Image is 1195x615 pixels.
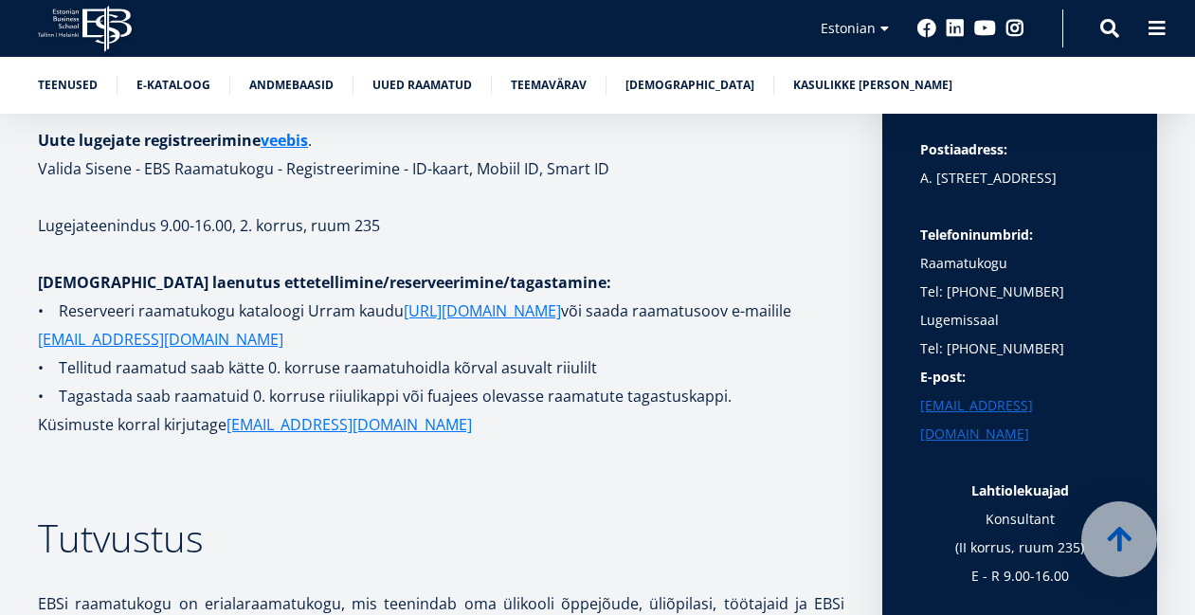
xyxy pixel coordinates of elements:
[226,410,472,439] a: [EMAIL_ADDRESS][DOMAIN_NAME]
[38,130,308,151] strong: Uute lugejate registreerimine
[971,481,1069,499] strong: Lahtiolekuajad
[920,335,1119,363] p: Tel: [PHONE_NUMBER]
[974,19,996,38] a: Youtube
[38,325,283,353] a: [EMAIL_ADDRESS][DOMAIN_NAME]
[38,76,98,95] a: Teenused
[920,164,1119,192] p: A. [STREET_ADDRESS]
[920,278,1119,335] p: Tel: [PHONE_NUMBER] Lugemissaal
[249,76,334,95] a: Andmebaasid
[38,272,611,293] strong: [DEMOGRAPHIC_DATA] laenutus ettetellimine/reserveerimine/tagastamine:
[946,19,965,38] a: Linkedin
[261,126,308,154] a: veebis
[372,76,472,95] a: Uued raamatud
[38,410,844,439] p: Küsimuste korral kirjutage
[38,126,844,183] h1: . Valida Sisene - EBS Raamatukogu - Registreerimine - ID-kaart, Mobiil ID, Smart ID
[920,368,966,386] strong: E-post:
[793,76,952,95] a: Kasulikke [PERSON_NAME]
[38,512,204,564] span: Tutvustus
[920,391,1119,448] a: [EMAIL_ADDRESS][DOMAIN_NAME]
[38,297,844,353] p: • Reserveeri raamatukogu kataloogi Urram kaudu või saada raamatusoov e-mailile
[511,76,587,95] a: Teemavärav
[920,221,1119,278] p: Raamatukogu
[38,211,844,240] p: Lugejateenindus 9.00-16.00, 2. korrus, ruum 235
[1005,19,1024,38] a: Instagram
[917,19,936,38] a: Facebook
[38,382,844,410] p: • Tagastada saab raamatuid 0. korruse riiulikappi või fuajees olevasse raamatute tagastuskappi.
[920,140,1007,158] strong: Postiaadress:
[136,76,210,95] a: E-kataloog
[404,297,561,325] a: [URL][DOMAIN_NAME]
[38,353,844,382] p: • Tellitud raamatud saab kätte 0. korruse raamatuhoidla kõrval asuvalt riiulilt
[625,76,754,95] a: [DEMOGRAPHIC_DATA]
[920,226,1033,244] strong: Telefoninumbrid:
